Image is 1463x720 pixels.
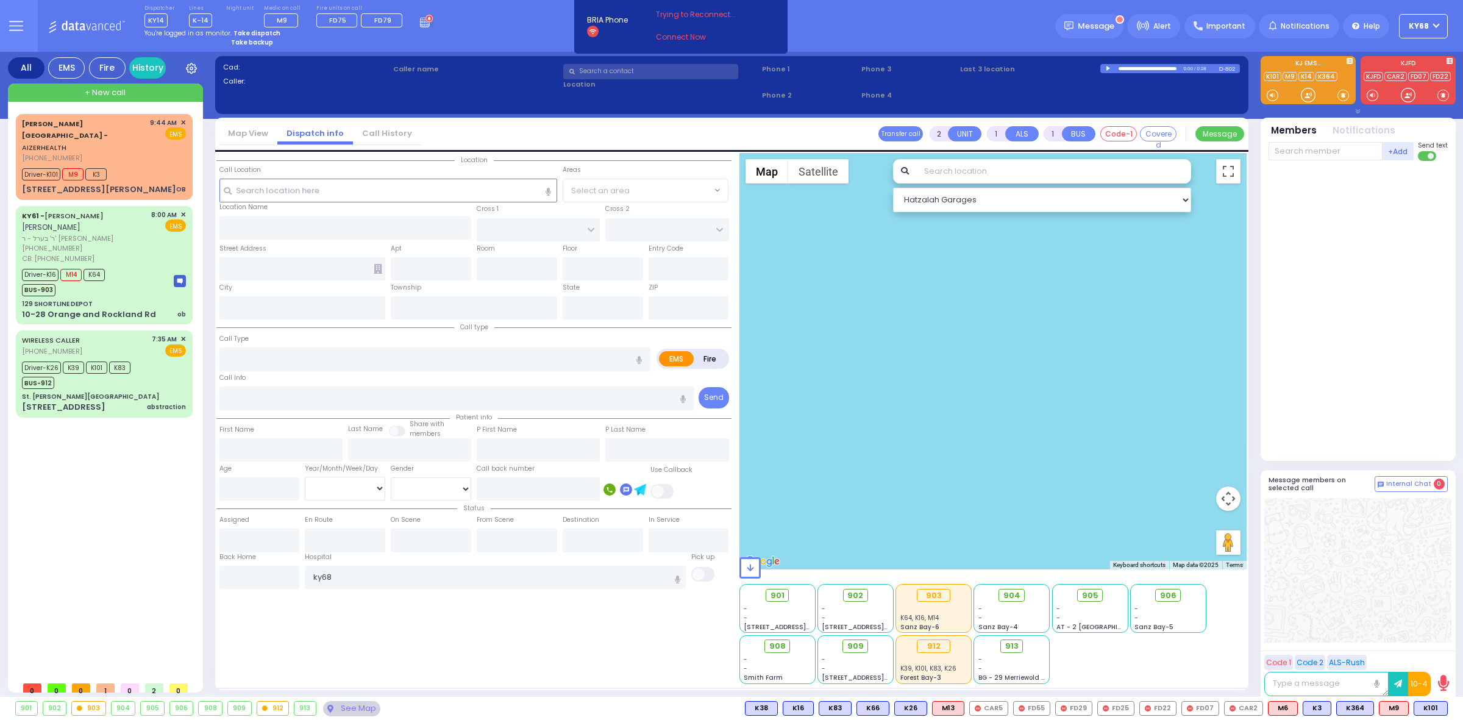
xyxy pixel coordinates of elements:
label: Lines [189,5,212,12]
div: 912 [257,702,289,715]
div: BLS [819,701,852,716]
button: Code 1 [1264,655,1293,670]
span: Notifications [1281,21,1330,32]
div: BLS [856,701,889,716]
span: members [410,429,441,438]
div: K38 [745,701,778,716]
div: [STREET_ADDRESS][PERSON_NAME] [22,184,176,196]
label: Call Info [219,373,246,383]
div: / [1194,62,1196,76]
img: red-radio-icon.svg [1103,705,1109,711]
button: Notifications [1333,124,1395,138]
label: Use Callback [650,465,692,475]
span: Status [457,504,491,513]
label: City [219,283,232,293]
label: State [563,283,580,293]
span: [STREET_ADDRESS][PERSON_NAME] [822,673,937,682]
strong: Take dispatch [233,29,280,38]
label: Areas [563,165,581,175]
div: M9 [1379,701,1409,716]
span: ✕ [180,118,186,128]
div: 901 [16,702,37,715]
input: Search a contact [563,64,738,79]
span: Phone 1 [762,64,857,74]
div: FD55 [1013,701,1050,716]
label: Location Name [219,202,268,212]
span: 0 [23,683,41,693]
label: Hospital [305,552,332,562]
div: K364 [1336,701,1374,716]
input: Search hospital [305,566,686,589]
span: Patient info [450,413,498,422]
span: 909 [847,640,864,652]
span: KY14 [144,13,168,27]
div: ALS [1379,701,1409,716]
span: K-14 [189,13,212,27]
label: KJFD [1361,60,1456,69]
span: - [1134,613,1138,622]
button: Members [1271,124,1317,138]
button: Drag Pegman onto the map to open Street View [1216,530,1241,555]
strong: Take backup [231,38,273,47]
label: Call Location [219,165,261,175]
label: Apt [391,244,402,254]
button: Transfer call [878,126,923,141]
div: 129 SHORTLINE DEPOT [22,299,93,308]
span: [STREET_ADDRESS][PERSON_NAME] [822,622,937,632]
label: Cross 2 [605,204,630,214]
button: ALS [1005,126,1039,141]
button: 10-4 [1408,672,1431,696]
span: [PERSON_NAME] [22,222,80,232]
div: K66 [856,701,889,716]
span: Help [1364,21,1380,32]
span: Sanz Bay-5 [1134,622,1173,632]
span: 0 [121,683,139,693]
span: - [978,655,982,664]
span: - [1056,613,1060,622]
span: 902 [847,590,863,602]
label: Township [391,283,421,293]
div: BLS [783,701,814,716]
span: Important [1206,21,1245,32]
span: FD75 [329,15,346,25]
span: 913 [1005,640,1019,652]
span: Driver-K26 [22,362,61,374]
span: Smith Farm [744,673,783,682]
input: Search location here [219,179,557,202]
span: Location [455,155,494,165]
div: K3 [1303,701,1331,716]
div: [STREET_ADDRESS] [22,401,105,413]
h5: Message members on selected call [1269,476,1375,492]
div: M13 [932,701,964,716]
span: - [822,604,825,613]
span: 1 [96,683,115,693]
a: K101 [1264,72,1281,81]
label: Fire units on call [316,5,407,12]
img: red-radio-icon.svg [1230,705,1236,711]
button: BUS [1062,126,1095,141]
div: FD25 [1097,701,1134,716]
label: Last 3 location [960,64,1100,74]
button: Code 2 [1295,655,1325,670]
span: 905 [1082,590,1098,602]
span: You're logged in as monitor. [144,29,232,38]
span: 8:00 AM [151,210,177,219]
div: All [8,57,44,79]
div: FD07 [1181,701,1219,716]
div: 903 [917,589,950,602]
label: Room [477,244,495,254]
button: Show street map [746,159,788,184]
div: ALS [932,701,964,716]
div: See map [323,701,380,716]
img: red-radio-icon.svg [975,705,981,711]
div: abstraction [147,402,186,412]
a: FD22 [1430,72,1451,81]
span: Message [1078,20,1114,32]
label: Last Name [348,424,383,434]
span: K39, K101, K83, K26 [900,664,956,673]
div: 902 [43,702,66,715]
div: 909 [228,702,251,715]
span: AT - 2 [GEOGRAPHIC_DATA] [1056,622,1147,632]
img: Logo [48,18,129,34]
span: ✕ [180,210,186,220]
